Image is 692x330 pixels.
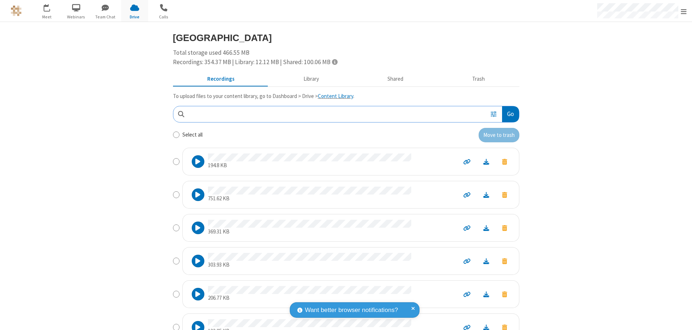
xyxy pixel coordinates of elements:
[11,5,22,16] img: QA Selenium DO NOT DELETE OR CHANGE
[173,48,519,67] div: Total storage used 466.55 MB
[269,72,353,86] button: Content library
[496,256,514,266] button: Move to trash
[63,14,90,20] span: Webinars
[208,228,411,236] p: 369.31 KB
[502,106,519,122] button: Go
[34,14,61,20] span: Meet
[208,195,411,203] p: 751.62 KB
[477,157,496,166] a: Download file
[332,59,337,65] span: Totals displayed include files that have been moved to the trash.
[150,14,177,20] span: Calls
[318,93,353,99] a: Content Library
[496,223,514,233] button: Move to trash
[173,58,519,67] div: Recordings: 354.37 MB | Library: 12.12 MB | Shared: 100.06 MB
[496,289,514,299] button: Move to trash
[477,191,496,199] a: Download file
[479,128,519,142] button: Move to trash
[208,261,411,269] p: 303.93 KB
[208,294,411,302] p: 206.77 KB
[173,92,519,101] p: To upload files to your content library, go to Dashboard > Drive > .
[92,14,119,20] span: Team Chat
[477,290,496,298] a: Download file
[477,257,496,265] a: Download file
[438,72,519,86] button: Trash
[496,157,514,166] button: Move to trash
[121,14,148,20] span: Drive
[173,72,269,86] button: Recorded meetings
[305,306,398,315] span: Want better browser notifications?
[208,161,411,170] p: 194.8 KB
[477,224,496,232] a: Download file
[182,131,203,139] label: Select all
[49,4,53,9] div: 1
[496,190,514,200] button: Move to trash
[353,72,438,86] button: Shared during meetings
[173,33,519,43] h3: [GEOGRAPHIC_DATA]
